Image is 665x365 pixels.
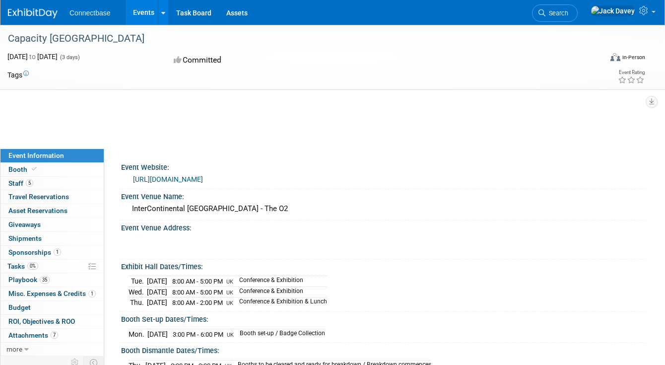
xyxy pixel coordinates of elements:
[551,52,645,67] div: Event Format
[0,273,104,287] a: Playbook35
[622,54,645,61] div: In-Person
[171,52,373,69] div: Committed
[8,331,58,339] span: Attachments
[8,179,33,187] span: Staff
[0,177,104,190] a: Staff5
[0,315,104,328] a: ROI, Objectives & ROO
[4,30,591,48] div: Capacity [GEOGRAPHIC_DATA]
[121,189,645,202] div: Event Venue Name:
[226,290,233,296] span: UK
[121,343,645,356] div: Booth Dismantle Dates/Times:
[0,232,104,245] a: Shipments
[8,248,61,256] span: Sponsorships
[8,234,42,242] span: Shipments
[618,70,645,75] div: Event Rating
[0,163,104,176] a: Booth
[28,53,37,61] span: to
[8,8,58,18] img: ExhibitDay
[610,53,620,61] img: Format-Inperson.png
[129,201,638,217] div: InterContinental [GEOGRAPHIC_DATA] - The O2
[172,278,223,285] span: 8:00 AM - 5:00 PM
[6,345,22,353] span: more
[121,312,645,324] div: Booth Set-up Dates/Times:
[8,317,75,325] span: ROI, Objectives & ROO
[0,204,104,218] a: Asset Reservations
[0,287,104,300] a: Misc. Expenses & Credits1
[7,262,38,270] span: Tasks
[0,260,104,273] a: Tasks0%
[59,54,80,61] span: (3 days)
[129,287,147,297] td: Wed.
[8,220,41,228] span: Giveaways
[591,5,635,16] img: Jack Davey
[147,297,167,308] td: [DATE]
[227,332,234,338] span: UK
[0,329,104,342] a: Attachments7
[234,329,325,339] td: Booth set-up / Badge Collection
[233,276,327,287] td: Conference & Exhibition
[8,303,31,311] span: Budget
[32,166,37,172] i: Booth reservation complete
[8,165,39,173] span: Booth
[147,287,167,297] td: [DATE]
[26,179,33,187] span: 5
[0,190,104,204] a: Travel Reservations
[121,259,645,272] div: Exhibit Hall Dates/Times:
[51,331,58,339] span: 7
[233,287,327,297] td: Conference & Exhibition
[147,276,167,287] td: [DATE]
[129,297,147,308] td: Thu.
[7,70,29,80] td: Tags
[27,262,38,270] span: 0%
[226,300,233,306] span: UK
[147,329,168,339] td: [DATE]
[7,53,58,61] span: [DATE] [DATE]
[133,175,203,183] a: [URL][DOMAIN_NAME]
[8,276,50,284] span: Playbook
[121,220,645,233] div: Event Venue Address:
[0,301,104,314] a: Budget
[172,289,223,296] span: 8:00 AM - 5:00 PM
[88,290,96,297] span: 1
[121,160,645,172] div: Event Website:
[40,276,50,284] span: 35
[129,329,147,339] td: Mon.
[233,297,327,308] td: Conference & Exhibition & Lunch
[0,246,104,259] a: Sponsorships1
[8,207,67,215] span: Asset Reservations
[129,276,147,287] td: Tue.
[173,331,223,338] span: 3:00 PM - 6:00 PM
[0,149,104,162] a: Event Information
[0,218,104,231] a: Giveaways
[8,290,96,297] span: Misc. Expenses & Credits
[226,279,233,285] span: UK
[8,193,69,201] span: Travel Reservations
[69,9,111,17] span: Connectbase
[0,343,104,356] a: more
[532,4,578,22] a: Search
[172,299,223,306] span: 8:00 AM - 2:00 PM
[54,248,61,256] span: 1
[8,151,64,159] span: Event Information
[545,9,568,17] span: Search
